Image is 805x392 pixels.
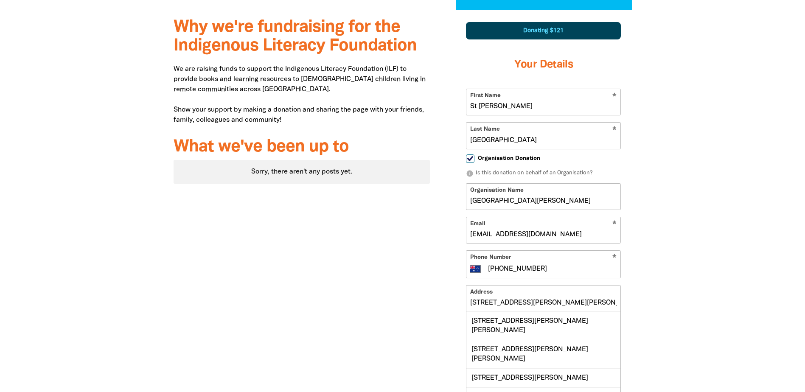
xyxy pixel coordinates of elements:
[174,20,417,54] span: Why we're fundraising for the Indigenous Literacy Foundation
[466,170,474,177] i: info
[466,312,620,340] div: [STREET_ADDRESS][PERSON_NAME][PERSON_NAME]
[466,48,621,82] h3: Your Details
[174,138,430,157] h3: What we've been up to
[466,169,621,178] p: Is this donation on behalf of an Organisation?
[466,22,621,39] div: Donating $121
[174,160,430,184] div: Sorry, there aren't any posts yet.
[174,64,430,125] p: We are raising funds to support the Indigenous Literacy Foundation (ILF) to provide books and lea...
[466,368,620,387] div: [STREET_ADDRESS][PERSON_NAME]
[612,254,617,262] i: Required
[174,160,430,184] div: Paginated content
[478,154,540,162] span: Organisation Donation
[466,340,620,368] div: [STREET_ADDRESS][PERSON_NAME][PERSON_NAME]
[466,154,474,163] input: Organisation Donation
